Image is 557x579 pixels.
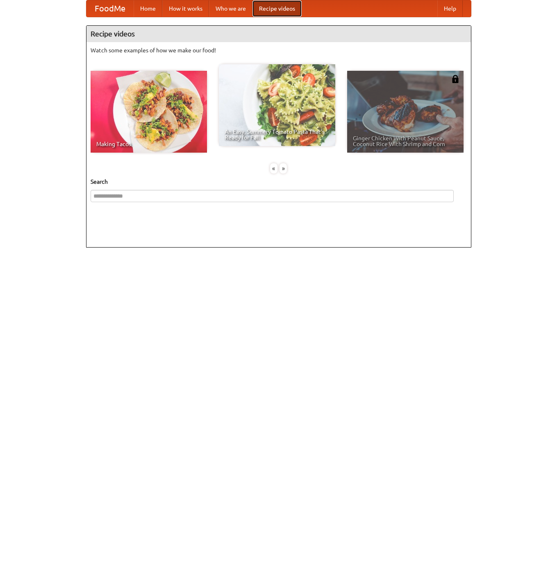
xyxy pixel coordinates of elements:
a: Help [437,0,463,17]
a: Making Tacos [91,71,207,153]
h5: Search [91,178,467,186]
a: How it works [162,0,209,17]
a: Who we are [209,0,252,17]
a: An Easy, Summery Tomato Pasta That's Ready for Fall [219,64,335,146]
span: Making Tacos [96,141,201,147]
a: FoodMe [86,0,134,17]
img: 483408.png [451,75,459,83]
a: Recipe videos [252,0,302,17]
div: » [280,163,287,173]
span: An Easy, Summery Tomato Pasta That's Ready for Fall [225,129,330,140]
p: Watch some examples of how we make our food! [91,46,467,54]
div: « [270,163,277,173]
a: Home [134,0,162,17]
h4: Recipe videos [86,26,471,42]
